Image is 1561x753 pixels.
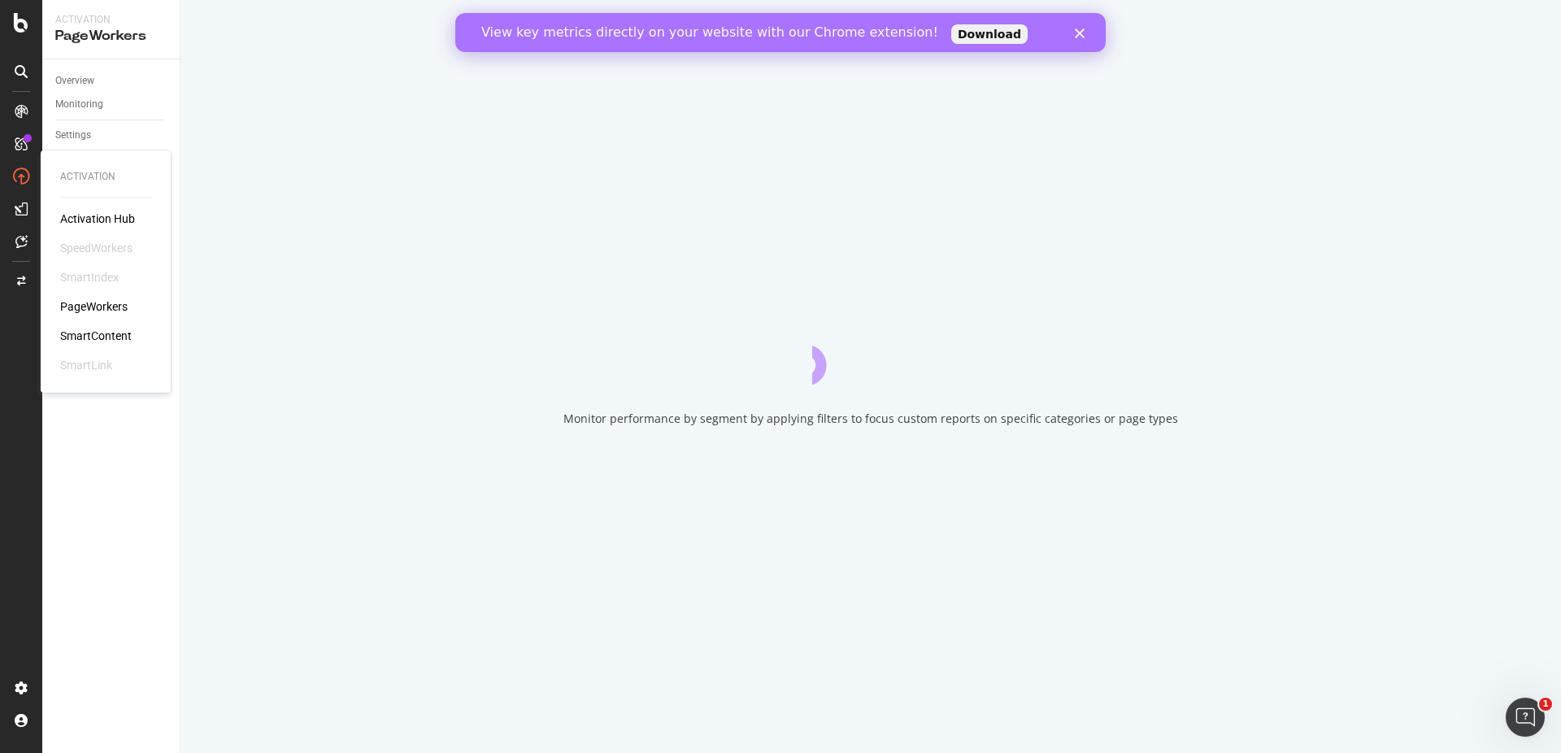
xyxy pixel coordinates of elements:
[60,328,132,344] a: SmartContent
[55,127,91,144] div: Settings
[55,96,103,113] div: Monitoring
[60,170,151,184] div: Activation
[55,72,94,89] div: Overview
[620,15,636,24] div: Fermer
[60,357,112,373] div: SmartLink
[55,72,168,89] a: Overview
[563,411,1178,427] div: Monitor performance by segment by applying filters to focus custom reports on specific categories...
[1506,698,1545,737] iframe: Intercom live chat
[1539,698,1552,711] span: 1
[55,27,167,46] div: PageWorkers
[55,96,168,113] a: Monitoring
[60,298,128,315] a: PageWorkers
[455,13,1106,52] iframe: Intercom live chat bannière
[60,240,133,256] div: SpeedWorkers
[55,13,167,27] div: Activation
[812,326,929,385] div: animation
[60,269,119,285] div: SmartIndex
[55,127,168,144] a: Settings
[60,211,135,227] a: Activation Hub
